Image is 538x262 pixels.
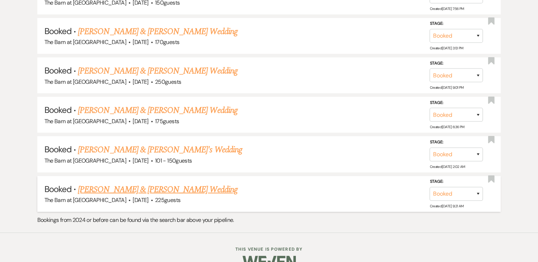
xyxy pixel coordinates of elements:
[44,104,71,115] span: Booked
[430,6,464,11] span: Created: [DATE] 7:56 PM
[155,38,179,46] span: 170 guests
[44,118,126,125] span: The Barn at [GEOGRAPHIC_DATA]
[133,118,148,125] span: [DATE]
[430,99,483,107] label: Stage:
[44,184,71,195] span: Booked
[78,104,237,117] a: [PERSON_NAME] & [PERSON_NAME] Wedding
[133,38,148,46] span: [DATE]
[430,178,483,186] label: Stage:
[37,215,501,225] p: Bookings from 2024 or before can be found via the search bar above your pipeline.
[430,204,463,208] span: Created: [DATE] 9:21 AM
[78,25,237,38] a: [PERSON_NAME] & [PERSON_NAME] Wedding
[430,138,483,146] label: Stage:
[430,164,465,169] span: Created: [DATE] 2:02 AM
[44,196,126,204] span: The Barn at [GEOGRAPHIC_DATA]
[44,65,71,76] span: Booked
[78,183,237,196] a: [PERSON_NAME] & [PERSON_NAME] Wedding
[78,143,242,156] a: [PERSON_NAME] & [PERSON_NAME]'s Wedding
[155,78,181,86] span: 250 guests
[430,59,483,67] label: Stage:
[155,196,180,204] span: 225 guests
[44,157,126,164] span: The Barn at [GEOGRAPHIC_DATA]
[430,125,464,129] span: Created: [DATE] 6:36 PM
[44,38,126,46] span: The Barn at [GEOGRAPHIC_DATA]
[44,144,71,155] span: Booked
[44,26,71,37] span: Booked
[133,196,148,204] span: [DATE]
[430,85,463,90] span: Created: [DATE] 9:01 PM
[78,65,237,77] a: [PERSON_NAME] & [PERSON_NAME] Wedding
[133,157,148,164] span: [DATE]
[155,118,179,125] span: 175 guests
[155,157,192,164] span: 101 - 150 guests
[430,20,483,28] label: Stage:
[430,46,463,50] span: Created: [DATE] 3:13 PM
[44,78,126,86] span: The Barn at [GEOGRAPHIC_DATA]
[133,78,148,86] span: [DATE]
